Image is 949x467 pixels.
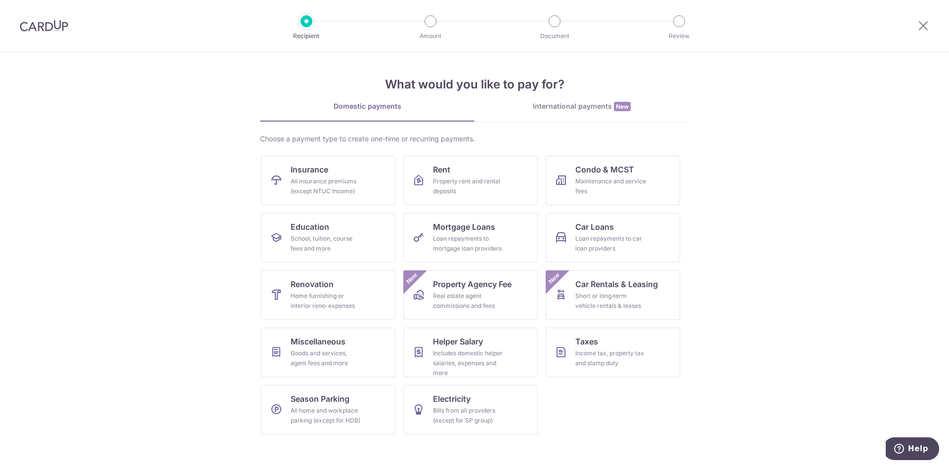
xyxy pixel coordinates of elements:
[575,291,647,311] div: Short or long‑term vehicle rentals & leases
[433,393,471,405] span: Electricity
[433,291,504,311] div: Real estate agent commissions and fees
[403,385,538,434] a: ElectricityBills from all providers (except for SP group)
[403,213,538,262] a: Mortgage LoansLoan repayments to mortgage loan providers
[291,348,362,368] div: Goods and services, agent fees and more
[394,31,467,41] p: Amount
[291,164,328,175] span: Insurance
[20,20,68,32] img: CardUp
[260,134,689,144] div: Choose a payment type to create one-time or recurring payments.
[575,234,647,254] div: Loan repayments to car loan providers
[260,76,689,93] h4: What would you like to pay for?
[291,278,334,290] span: Renovation
[575,176,647,196] div: Maintenance and service fees
[575,278,658,290] span: Car Rentals & Leasing
[261,213,395,262] a: EducationSchool, tuition, course fees and more
[546,213,680,262] a: Car LoansLoan repayments to car loan providers
[291,221,329,233] span: Education
[518,31,591,41] p: Document
[260,101,474,111] div: Domestic payments
[575,348,647,368] div: Income tax, property tax and stamp duty
[546,328,680,377] a: TaxesIncome tax, property tax and stamp duty
[433,164,450,175] span: Rent
[575,336,598,347] span: Taxes
[433,406,504,425] div: Bills from all providers (except for SP group)
[403,270,538,320] a: Property Agency FeeReal estate agent commissions and feesNew
[575,221,614,233] span: Car Loans
[614,102,631,111] span: New
[261,270,395,320] a: RenovationHome furnishing or interior reno-expenses
[546,156,680,205] a: Condo & MCSTMaintenance and service fees
[291,176,362,196] div: All insurance premiums (except NTUC Income)
[546,270,680,320] a: Car Rentals & LeasingShort or long‑term vehicle rentals & leasesNew
[403,156,538,205] a: RentProperty rent and rental deposits
[22,7,43,16] span: Help
[433,176,504,196] div: Property rent and rental deposits
[433,234,504,254] div: Loan repayments to mortgage loan providers
[404,270,420,287] span: New
[433,221,495,233] span: Mortgage Loans
[291,234,362,254] div: School, tuition, course fees and more
[261,328,395,377] a: MiscellaneousGoods and services, agent fees and more
[291,406,362,425] div: All home and workplace parking (except for HDB)
[643,31,716,41] p: Review
[575,164,634,175] span: Condo & MCST
[433,348,504,378] div: Includes domestic helper salaries, expenses and more
[261,156,395,205] a: InsuranceAll insurance premiums (except NTUC Income)
[261,385,395,434] a: Season ParkingAll home and workplace parking (except for HDB)
[291,291,362,311] div: Home furnishing or interior reno-expenses
[291,393,349,405] span: Season Parking
[433,278,512,290] span: Property Agency Fee
[546,270,562,287] span: New
[433,336,483,347] span: Helper Salary
[291,336,345,347] span: Miscellaneous
[886,437,939,462] iframe: Opens a widget where you can find more information
[474,101,689,112] div: International payments
[403,328,538,377] a: Helper SalaryIncludes domestic helper salaries, expenses and more
[270,31,343,41] p: Recipient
